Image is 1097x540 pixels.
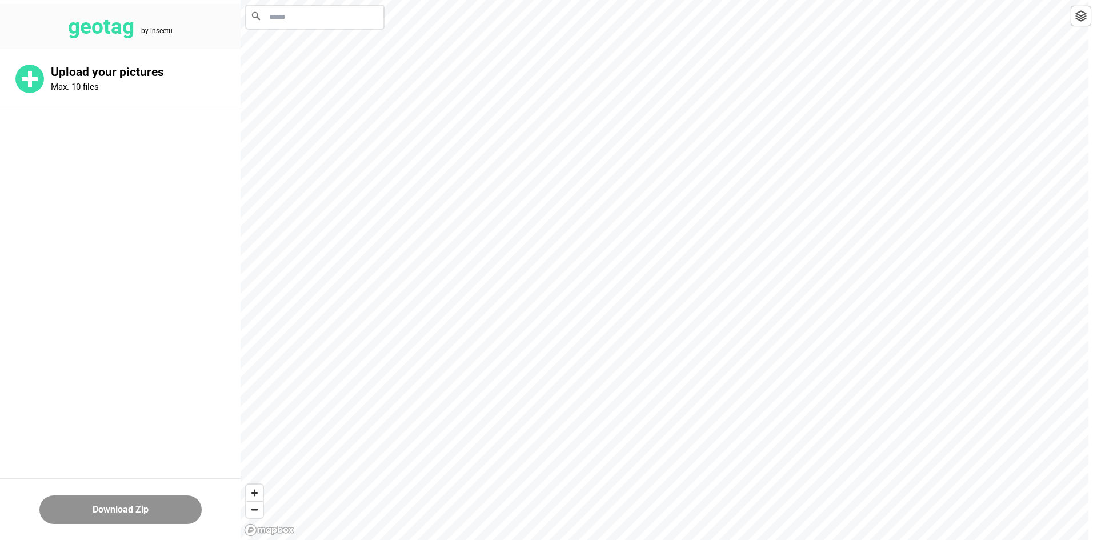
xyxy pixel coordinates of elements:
[51,82,99,92] p: Max. 10 files
[246,485,263,501] button: Zoom in
[68,14,134,39] tspan: geotag
[244,523,294,537] a: Mapbox logo
[246,501,263,518] button: Zoom out
[39,495,202,524] button: Download Zip
[51,65,241,79] p: Upload your pictures
[246,6,383,29] input: Search
[246,502,263,518] span: Zoom out
[141,27,173,35] tspan: by inseetu
[1075,10,1087,22] img: toggleLayer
